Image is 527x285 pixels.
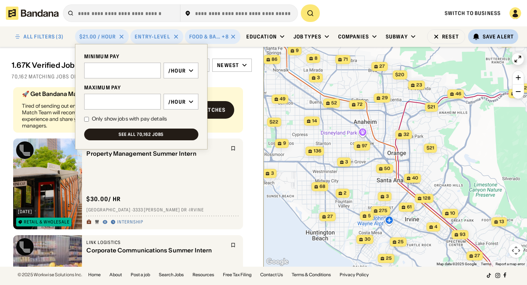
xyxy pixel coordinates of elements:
span: 27 [328,214,333,220]
div: 70,162 matching jobs on [DOMAIN_NAME] [12,73,252,80]
span: $22 [270,119,279,125]
span: 97 [362,143,367,149]
span: 49 [280,96,285,102]
span: 3 [345,159,348,165]
div: Internship [117,219,143,225]
span: 3 [386,193,389,200]
a: Switch to Business [445,10,501,16]
a: Terms & Conditions [292,273,331,277]
div: ALL FILTERS (3) [23,34,63,39]
div: See all 70,162 jobs [119,132,164,137]
span: $20 [395,72,404,77]
span: 61 [407,204,412,210]
span: 50 [384,166,390,172]
span: 3 [317,75,320,81]
span: 68 [319,184,325,190]
div: +8 [222,33,228,40]
span: 32 [403,132,409,138]
img: Bandana logotype [6,7,59,20]
a: Open this area in Google Maps (opens a new window) [265,257,289,267]
div: [GEOGRAPHIC_DATA] · 3333 [PERSON_NAME] Dr · Irvine [86,207,239,213]
img: Google [265,257,289,267]
div: Companies [338,33,369,40]
div: MINIMUM PAY [84,53,198,60]
div: [DATE] [18,210,32,214]
span: 10 [450,210,455,216]
span: 13 [500,219,504,225]
span: 25 [398,239,404,245]
img: Link Logistics logo [16,141,34,159]
div: Education [246,33,277,40]
div: Food & Bars [189,33,221,40]
a: Resources [193,273,214,277]
span: 8 [314,55,317,62]
div: Subway [386,33,408,40]
a: Privacy Policy [340,273,369,277]
span: 14 [312,118,317,124]
div: Link Logistics [86,240,226,245]
a: About [109,273,122,277]
div: $ 30.00 / hr [86,195,121,203]
span: 136 [314,148,321,154]
span: 52 [331,100,337,106]
div: /hour [168,99,186,105]
span: 275 [379,208,388,214]
a: Terms (opens in new tab) [481,262,491,266]
div: Property Management Summer Intern [86,150,226,157]
span: 46 [455,91,461,97]
a: Free Tax Filing [223,273,251,277]
div: Reset [442,34,459,39]
span: 71 [343,56,348,63]
img: Link Logistics logo [16,238,34,256]
button: Map camera controls [509,243,523,258]
span: 86 [272,56,277,63]
span: 25 [386,255,392,262]
input: Only show jobs with pay details [84,117,89,122]
a: Post a job [131,273,150,277]
span: 40 [412,175,418,181]
span: 3 [271,170,274,177]
a: Search Jobs [159,273,184,277]
div: $21.00 / hour [79,33,116,40]
span: $21 [426,145,434,151]
div: Corporate Communications Summer Intern [86,247,226,254]
span: 72 [357,101,363,108]
span: 30 [365,236,371,243]
div: /hour [168,67,186,74]
div: © 2025 Workwise Solutions Inc. [18,273,82,277]
div: Save Alert [483,33,514,40]
span: Map data ©2025 Google [437,262,476,266]
span: $21 [427,104,435,110]
div: 1.67K Verified Jobs [12,61,159,70]
span: 2 [344,190,347,196]
div: 🚀 Get Bandana Matched (100% Free) [22,91,163,97]
div: Job Types [294,33,321,40]
div: MAXIMUM PAY [84,84,198,91]
div: Entry-Level [135,33,170,40]
div: Only show jobs with pay details [92,115,167,123]
span: 5 [368,213,371,219]
span: 9 [296,48,299,54]
div: Newest [217,62,239,69]
span: 4 [434,224,437,230]
span: 9 [283,140,286,147]
div: Retail & Wholesale [24,220,70,224]
span: 29 [382,95,388,101]
a: Home [88,273,101,277]
span: 93 [460,232,466,238]
div: Tired of sending out endless job applications? Bandana Match Team will recommend jobs tailored to... [22,103,163,129]
a: Contact Us [260,273,283,277]
div: grid [12,84,252,267]
a: Report a map error [496,262,525,266]
span: 23 [416,82,422,88]
span: 27 [380,63,385,70]
span: 27 [475,253,480,259]
span: 128 [423,195,431,201]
